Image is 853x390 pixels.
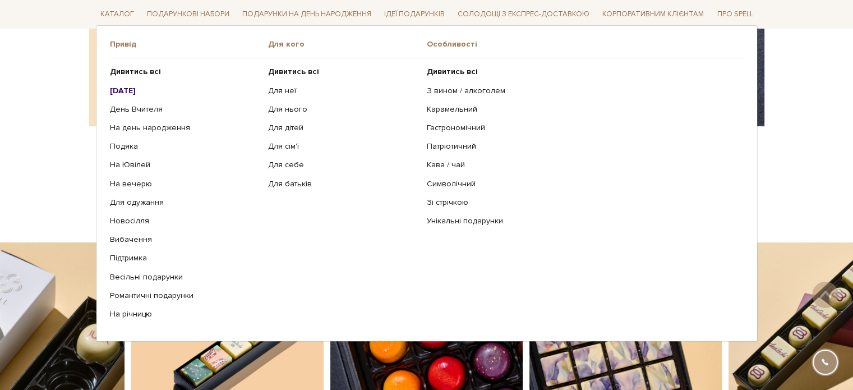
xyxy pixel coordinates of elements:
[110,39,269,49] span: Привід
[110,198,260,208] a: Для одужання
[453,4,594,24] a: Солодощі з експрес-доставкою
[110,309,260,319] a: На річницю
[268,67,319,76] b: Дивитись всі
[427,104,735,114] a: Карамельний
[598,6,708,23] a: Корпоративним клієнтам
[268,85,418,95] a: Для неї
[380,6,449,23] a: Ідеї подарунків
[427,85,735,95] a: З вином / алкоголем
[110,85,260,95] a: [DATE]
[427,216,735,226] a: Унікальні подарунки
[110,272,260,282] a: Весільні подарунки
[427,67,735,77] a: Дивитись всі
[110,216,260,226] a: Новосілля
[427,39,744,49] span: Особливості
[268,141,418,152] a: Для сім'ї
[96,25,758,342] div: Каталог
[110,160,260,170] a: На Ювілей
[96,6,139,23] a: Каталог
[142,6,234,23] a: Подарункові набори
[268,178,418,189] a: Для батьків
[110,141,260,152] a: Подяка
[268,160,418,170] a: Для себе
[427,123,735,133] a: Гастрономічний
[268,123,418,133] a: Для дітей
[110,85,136,95] b: [DATE]
[238,6,376,23] a: Подарунки на День народження
[110,235,260,245] a: Вибачення
[110,104,260,114] a: День Вчителя
[268,104,418,114] a: Для нього
[712,6,757,23] a: Про Spell
[268,39,427,49] span: Для кого
[427,141,735,152] a: Патріотичний
[110,253,260,263] a: Підтримка
[427,178,735,189] a: Символічний
[110,178,260,189] a: На вечерю
[427,198,735,208] a: Зі стрічкою
[110,67,260,77] a: Дивитись всі
[427,67,478,76] b: Дивитись всі
[427,160,735,170] a: Кава / чай
[268,67,418,77] a: Дивитись всі
[110,291,260,301] a: Романтичні подарунки
[110,67,161,76] b: Дивитись всі
[110,123,260,133] a: На день народження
